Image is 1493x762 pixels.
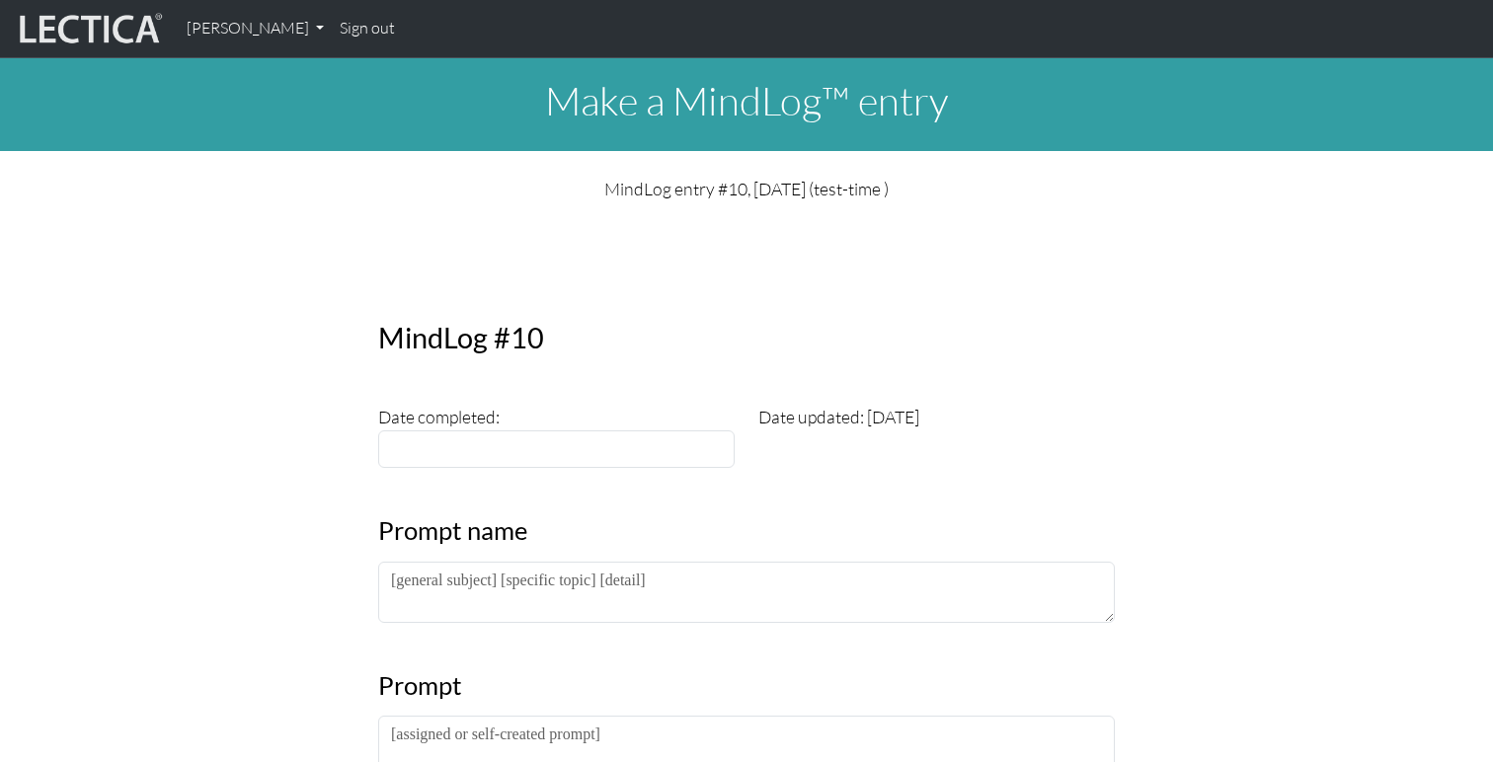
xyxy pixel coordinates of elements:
a: Sign out [332,8,403,49]
a: [PERSON_NAME] [179,8,332,49]
label: Date completed: [378,403,500,430]
h3: Prompt [378,670,1115,701]
p: MindLog entry #10, [DATE] (test-time ) [378,175,1115,202]
h3: Prompt name [378,515,1115,546]
h2: MindLog #10 [366,321,1127,355]
img: lecticalive [15,10,163,47]
div: Date updated: [DATE] [746,403,1127,468]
